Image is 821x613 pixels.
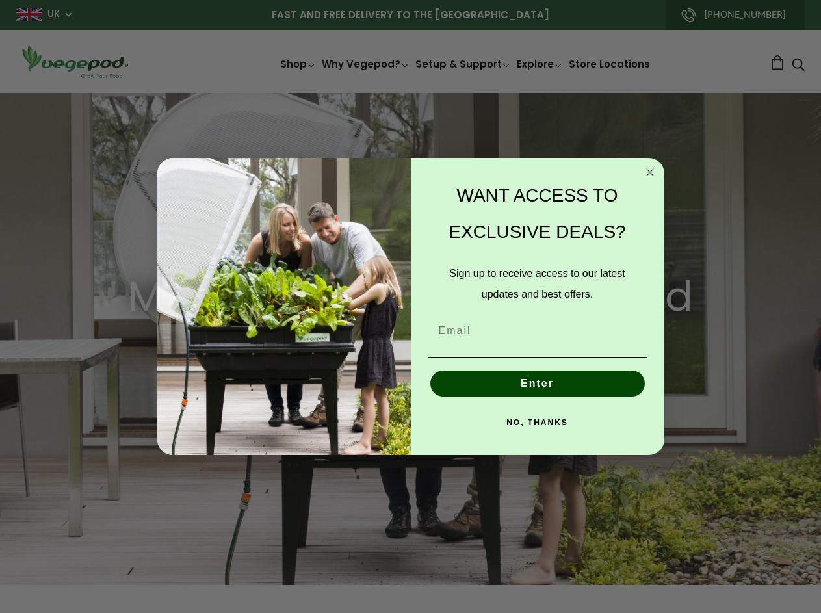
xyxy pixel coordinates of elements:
button: NO, THANKS [428,410,647,436]
button: Close dialog [642,164,658,180]
input: Email [428,318,647,344]
img: e9d03583-1bb1-490f-ad29-36751b3212ff.jpeg [157,158,411,455]
img: underline [428,357,647,358]
button: Enter [430,371,645,397]
span: Sign up to receive access to our latest updates and best offers. [449,268,625,300]
span: WANT ACCESS TO EXCLUSIVE DEALS? [449,185,625,242]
